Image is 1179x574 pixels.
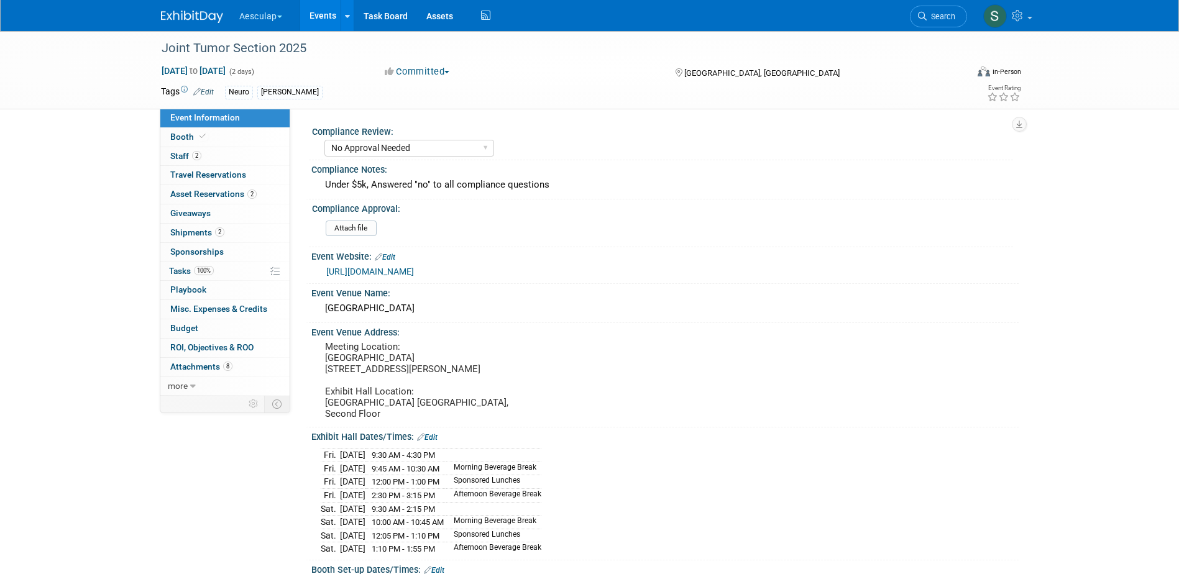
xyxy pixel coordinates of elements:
a: Edit [193,88,214,96]
a: Search [910,6,967,27]
span: Staff [170,151,201,161]
div: Event Venue Address: [311,323,1019,339]
a: Booth [160,128,290,147]
a: Edit [375,253,395,262]
div: Neuro [225,86,253,99]
span: 9:45 AM - 10:30 AM [372,464,439,473]
td: [DATE] [340,475,365,489]
span: Shipments [170,227,224,237]
div: Joint Tumor Section 2025 [157,37,948,60]
span: Giveaways [170,208,211,218]
span: 2:30 PM - 3:15 PM [372,491,435,500]
span: Booth [170,132,208,142]
span: Playbook [170,285,206,294]
span: Misc. Expenses & Credits [170,304,267,314]
td: Sat. [321,516,340,529]
td: [DATE] [340,516,365,529]
a: Budget [160,319,290,338]
td: Fri. [321,489,340,503]
div: In-Person [992,67,1021,76]
td: Sponsored Lunches [446,475,541,489]
span: Sponsorships [170,247,224,257]
span: 2 [192,151,201,160]
td: Sat. [321,542,340,555]
a: Event Information [160,109,290,127]
td: Afternoon Beverage Break [446,542,541,555]
span: 8 [223,362,232,371]
span: Attachments [170,362,232,371]
div: Event Venue Name: [311,284,1019,299]
span: Asset Reservations [170,189,257,199]
td: Afternoon Beverage Break [446,489,541,503]
a: Playbook [160,281,290,299]
img: Sara Hurson [983,4,1007,28]
td: Fri. [321,449,340,462]
div: [GEOGRAPHIC_DATA] [321,299,1009,318]
div: Exhibit Hall Dates/Times: [311,427,1019,444]
span: Search [927,12,955,21]
img: Format-Inperson.png [978,66,990,76]
span: Event Information [170,112,240,122]
a: Attachments8 [160,358,290,376]
td: [DATE] [340,449,365,462]
a: Shipments2 [160,224,290,242]
td: Fri. [321,462,340,475]
span: Tasks [169,266,214,276]
td: [DATE] [340,462,365,475]
td: Morning Beverage Break [446,516,541,529]
td: Sat. [321,502,340,516]
div: Under $5k, Answered "no" to all compliance questions [321,175,1009,194]
span: 10:00 AM - 10:45 AM [372,517,444,527]
span: more [168,381,188,391]
pre: Meeting Location: [GEOGRAPHIC_DATA] [STREET_ADDRESS][PERSON_NAME] Exhibit Hall Location: [GEOGRAP... [325,341,592,419]
div: [PERSON_NAME] [257,86,323,99]
span: 9:30 AM - 4:30 PM [372,450,435,460]
td: [DATE] [340,529,365,542]
td: Personalize Event Tab Strip [243,396,265,412]
a: [URL][DOMAIN_NAME] [326,266,414,276]
a: Travel Reservations [160,166,290,184]
span: 2 [247,189,257,199]
td: Morning Beverage Break [446,462,541,475]
a: ROI, Objectives & ROO [160,339,290,357]
span: 100% [194,266,214,275]
a: Giveaways [160,204,290,223]
a: more [160,377,290,396]
td: Sat. [321,529,340,542]
span: [GEOGRAPHIC_DATA], [GEOGRAPHIC_DATA] [684,68,840,78]
a: Staff2 [160,147,290,166]
a: Sponsorships [160,243,290,262]
td: Tags [161,85,214,99]
span: Travel Reservations [170,170,246,180]
div: Event Rating [987,85,1021,91]
span: 2 [215,227,224,237]
a: Asset Reservations2 [160,185,290,204]
span: 12:00 PM - 1:00 PM [372,477,439,486]
span: 1:10 PM - 1:55 PM [372,544,435,553]
div: Event Website: [311,247,1019,263]
a: Misc. Expenses & Credits [160,300,290,319]
i: Booth reservation complete [200,133,206,140]
div: Compliance Review: [312,122,1013,138]
span: to [188,66,200,76]
div: Compliance Approval: [312,199,1013,215]
button: Committed [380,65,454,78]
div: Compliance Notes: [311,160,1019,176]
td: Sponsored Lunches [446,529,541,542]
td: [DATE] [340,542,365,555]
td: Fri. [321,475,340,489]
td: [DATE] [340,489,365,503]
span: ROI, Objectives & ROO [170,342,254,352]
span: 12:05 PM - 1:10 PM [372,531,439,540]
a: Tasks100% [160,262,290,281]
span: [DATE] [DATE] [161,65,226,76]
span: (2 days) [228,68,254,76]
div: Event Format [894,65,1022,83]
span: Budget [170,323,198,333]
img: ExhibitDay [161,11,223,23]
span: 9:30 AM - 2:15 PM [372,504,435,514]
td: [DATE] [340,502,365,516]
td: Toggle Event Tabs [264,396,290,412]
a: Edit [417,433,438,442]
